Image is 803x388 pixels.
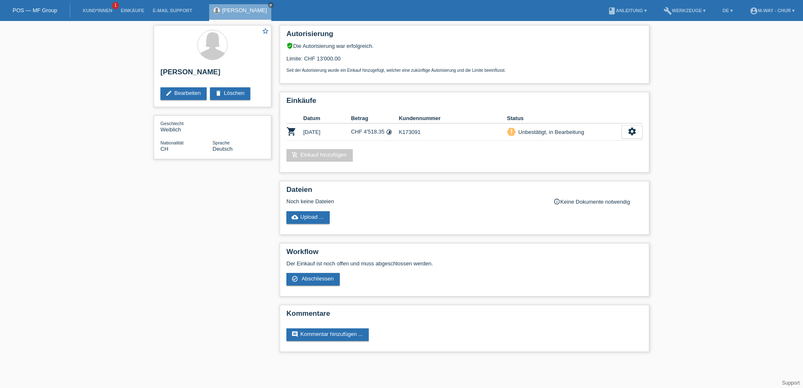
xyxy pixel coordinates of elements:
[718,8,737,13] a: DE ▾
[13,7,57,13] a: POS — MF Group
[286,149,353,162] a: add_shopping_cartEinkauf hinzufügen
[286,198,543,204] div: Noch keine Dateien
[215,90,222,97] i: delete
[351,123,399,141] td: CHF 4'518.35
[222,7,267,13] a: [PERSON_NAME]
[750,7,758,15] i: account_circle
[160,87,207,100] a: editBearbeiten
[664,7,672,15] i: build
[286,42,293,49] i: verified_user
[286,273,340,286] a: check_circle_outline Abschliessen
[116,8,148,13] a: Einkäufe
[160,140,184,145] span: Nationalität
[149,8,197,13] a: E-Mail Support
[160,121,184,126] span: Geschlecht
[291,214,298,220] i: cloud_upload
[286,68,643,73] p: Seit der Autorisierung wurde ein Einkauf hinzugefügt, welcher eine zukünftige Autorisierung und d...
[608,7,616,15] i: book
[286,248,643,260] h2: Workflow
[291,275,298,282] i: check_circle_outline
[627,127,637,136] i: settings
[262,27,269,36] a: star_border
[269,3,273,7] i: close
[604,8,651,13] a: bookAnleitung ▾
[286,186,643,198] h2: Dateien
[554,198,560,205] i: info_outline
[302,275,334,282] span: Abschliessen
[291,152,298,158] i: add_shopping_cart
[509,128,514,134] i: priority_high
[386,129,392,135] i: 24 Raten
[160,120,213,133] div: Weiblich
[659,8,710,13] a: buildWerkzeuge ▾
[303,113,351,123] th: Datum
[79,8,116,13] a: Kund*innen
[286,30,643,42] h2: Autorisierung
[399,123,507,141] td: K173091
[213,146,233,152] span: Deutsch
[554,198,643,205] div: Keine Dokumente notwendig
[291,331,298,338] i: comment
[262,27,269,35] i: star_border
[160,146,168,152] span: Schweiz
[213,140,230,145] span: Sprache
[745,8,799,13] a: account_circlem-way - Chur ▾
[160,68,265,81] h2: [PERSON_NAME]
[351,113,399,123] th: Betrag
[286,211,330,224] a: cloud_uploadUpload ...
[268,2,274,8] a: close
[782,380,800,386] a: Support
[165,90,172,97] i: edit
[286,328,369,341] a: commentKommentar hinzufügen ...
[286,42,643,49] div: Die Autorisierung war erfolgreich.
[399,113,507,123] th: Kundennummer
[286,309,643,322] h2: Kommentare
[507,113,622,123] th: Status
[286,260,643,267] p: Der Einkauf ist noch offen und muss abgeschlossen werden.
[112,2,119,9] span: 1
[210,87,250,100] a: deleteLöschen
[516,128,584,136] div: Unbestätigt, in Bearbeitung
[303,123,351,141] td: [DATE]
[286,97,643,109] h2: Einkäufe
[286,49,643,73] div: Limite: CHF 13'000.00
[286,126,297,136] i: POSP00026685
